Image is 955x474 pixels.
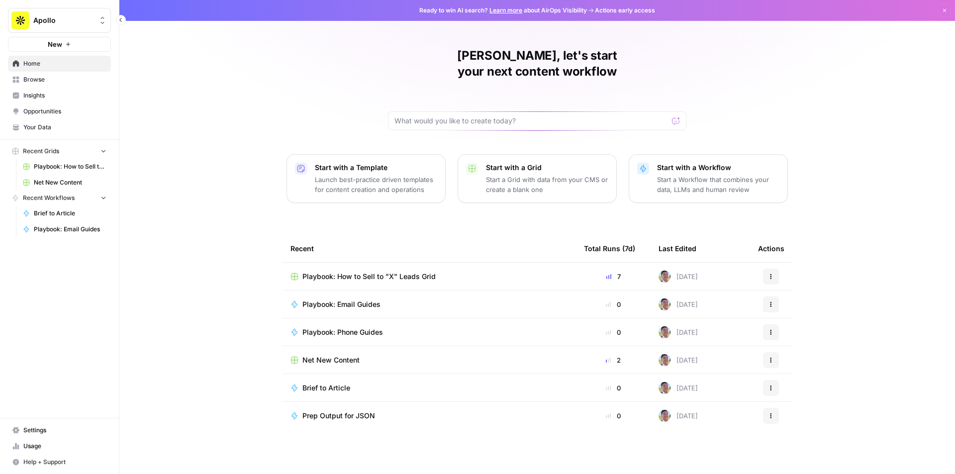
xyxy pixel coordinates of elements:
[758,235,784,262] div: Actions
[18,205,111,221] a: Brief to Article
[290,327,568,337] a: Playbook: Phone Guides
[659,271,670,283] img: 99f2gcj60tl1tjps57nny4cf0tt1
[8,72,111,88] a: Browse
[8,56,111,72] a: Home
[489,6,522,14] a: Learn more
[34,209,106,218] span: Brief to Article
[584,272,643,282] div: 7
[23,147,59,156] span: Recent Grids
[315,163,437,173] p: Start with a Template
[8,454,111,470] button: Help + Support
[23,123,106,132] span: Your Data
[23,75,106,84] span: Browse
[23,91,106,100] span: Insights
[659,410,698,422] div: [DATE]
[659,326,698,338] div: [DATE]
[629,154,788,203] button: Start with a WorkflowStart a Workflow that combines your data, LLMs and human review
[302,355,360,365] span: Net New Content
[659,298,698,310] div: [DATE]
[18,159,111,175] a: Playbook: How to Sell to "X" Leads Grid
[8,119,111,135] a: Your Data
[34,178,106,187] span: Net New Content
[302,299,381,309] span: Playbook: Email Guides
[486,175,608,194] p: Start a Grid with data from your CMS or create a blank one
[584,383,643,393] div: 0
[23,458,106,467] span: Help + Support
[290,383,568,393] a: Brief to Article
[23,193,75,202] span: Recent Workflows
[290,411,568,421] a: Prep Output for JSON
[595,6,655,15] span: Actions early access
[388,48,686,80] h1: [PERSON_NAME], let's start your next content workflow
[11,11,29,29] img: Apollo Logo
[584,299,643,309] div: 0
[34,162,106,171] span: Playbook: How to Sell to "X" Leads Grid
[8,422,111,438] a: Settings
[23,59,106,68] span: Home
[659,410,670,422] img: 99f2gcj60tl1tjps57nny4cf0tt1
[584,327,643,337] div: 0
[302,272,436,282] span: Playbook: How to Sell to "X" Leads Grid
[302,383,350,393] span: Brief to Article
[315,175,437,194] p: Launch best-practice driven templates for content creation and operations
[33,15,94,25] span: Apollo
[290,299,568,309] a: Playbook: Email Guides
[659,354,670,366] img: 99f2gcj60tl1tjps57nny4cf0tt1
[419,6,587,15] span: Ready to win AI search? about AirOps Visibility
[584,355,643,365] div: 2
[290,355,568,365] a: Net New Content
[302,411,375,421] span: Prep Output for JSON
[584,411,643,421] div: 0
[8,103,111,119] a: Opportunities
[48,39,62,49] span: New
[8,8,111,33] button: Workspace: Apollo
[659,271,698,283] div: [DATE]
[290,235,568,262] div: Recent
[8,438,111,454] a: Usage
[290,272,568,282] a: Playbook: How to Sell to "X" Leads Grid
[486,163,608,173] p: Start with a Grid
[458,154,617,203] button: Start with a GridStart a Grid with data from your CMS or create a blank one
[659,298,670,310] img: 99f2gcj60tl1tjps57nny4cf0tt1
[23,107,106,116] span: Opportunities
[18,221,111,237] a: Playbook: Email Guides
[659,235,696,262] div: Last Edited
[8,190,111,205] button: Recent Workflows
[286,154,446,203] button: Start with a TemplateLaunch best-practice driven templates for content creation and operations
[657,163,779,173] p: Start with a Workflow
[394,116,668,126] input: What would you like to create today?
[34,225,106,234] span: Playbook: Email Guides
[8,144,111,159] button: Recent Grids
[659,382,670,394] img: 99f2gcj60tl1tjps57nny4cf0tt1
[302,327,383,337] span: Playbook: Phone Guides
[8,88,111,103] a: Insights
[23,426,106,435] span: Settings
[659,326,670,338] img: 99f2gcj60tl1tjps57nny4cf0tt1
[659,354,698,366] div: [DATE]
[23,442,106,451] span: Usage
[18,175,111,190] a: Net New Content
[657,175,779,194] p: Start a Workflow that combines your data, LLMs and human review
[584,235,635,262] div: Total Runs (7d)
[659,382,698,394] div: [DATE]
[8,37,111,52] button: New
